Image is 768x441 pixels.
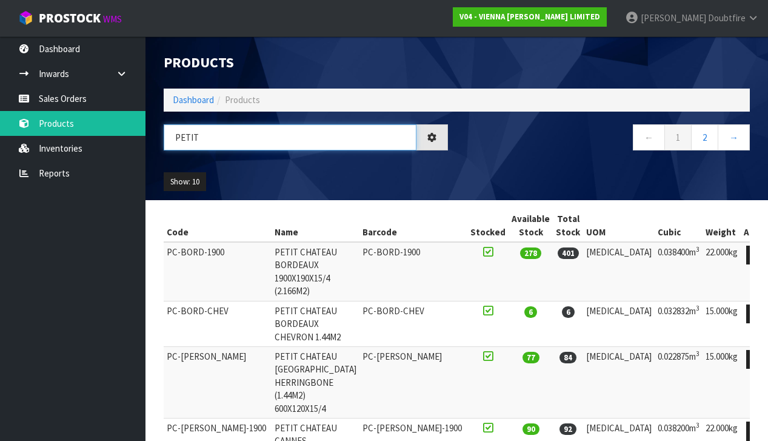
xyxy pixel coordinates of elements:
span: Products [225,94,260,106]
td: [MEDICAL_DATA] [583,301,655,346]
th: Cubic [655,209,703,242]
td: PC-BORD-1900 [359,242,467,301]
button: Show: 10 [164,172,206,192]
a: 2 [691,124,718,150]
td: 15.000kg [703,301,741,346]
th: Weight [703,209,741,242]
a: 1 [664,124,692,150]
td: PETIT CHATEAU BORDEAUX 1900X190X15/4 (2.166M2) [272,242,359,301]
span: 401 [558,247,579,259]
td: PC-BORD-1900 [164,242,272,301]
nav: Page navigation [466,124,750,154]
th: Code [164,209,272,242]
span: 278 [520,247,541,259]
th: Available Stock [509,209,553,242]
a: Dashboard [173,94,214,106]
span: [PERSON_NAME] [641,12,706,24]
span: 6 [524,306,537,318]
td: PC-[PERSON_NAME] [164,346,272,418]
td: [MEDICAL_DATA] [583,346,655,418]
th: UOM [583,209,655,242]
span: 84 [559,352,576,363]
td: PC-[PERSON_NAME] [359,346,467,418]
sup: 3 [696,304,700,312]
sup: 3 [696,349,700,358]
input: Search products [164,124,416,150]
small: WMS [103,13,122,25]
sup: 3 [696,421,700,429]
td: PC-BORD-CHEV [359,301,467,346]
th: Barcode [359,209,467,242]
h1: Products [164,55,448,70]
td: 0.038400m [655,242,703,301]
span: 90 [523,423,539,435]
a: → [718,124,750,150]
th: Stocked [467,209,509,242]
span: 6 [562,306,575,318]
th: Total Stock [553,209,583,242]
a: ← [633,124,665,150]
td: 22.000kg [703,242,741,301]
span: 77 [523,352,539,363]
th: Name [272,209,359,242]
td: 0.022875m [655,346,703,418]
td: PC-BORD-CHEV [164,301,272,346]
sup: 3 [696,245,700,254]
td: 15.000kg [703,346,741,418]
span: Doubtfire [708,12,746,24]
span: ProStock [39,10,101,26]
strong: V04 - VIENNA [PERSON_NAME] LIMITED [459,12,600,22]
td: 0.032832m [655,301,703,346]
td: PETIT CHATEAU BORDEAUX CHEVRON 1.44M2 [272,301,359,346]
span: 92 [559,423,576,435]
td: PETIT CHATEAU [GEOGRAPHIC_DATA] HERRINGBONE (1.44M2) 600X120X15/4 [272,346,359,418]
img: cube-alt.png [18,10,33,25]
td: [MEDICAL_DATA] [583,242,655,301]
